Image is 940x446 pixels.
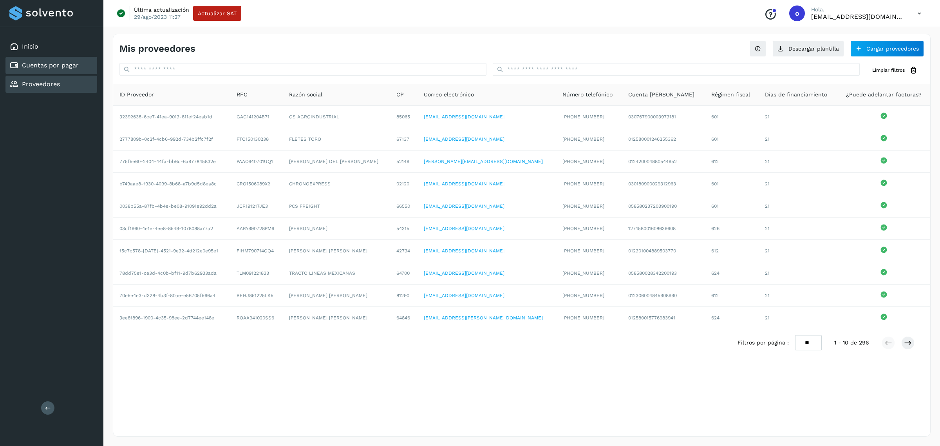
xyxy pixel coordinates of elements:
[289,91,322,99] span: Razón social
[765,91,827,99] span: Días de financiamiento
[390,218,418,240] td: 54315
[622,128,705,150] td: 012580001246255362
[230,195,283,218] td: JCR191217JE3
[872,67,905,74] span: Limpiar filtros
[390,173,418,195] td: 02120
[424,315,543,321] a: [EMAIL_ADDRESS][PERSON_NAME][DOMAIN_NAME]
[705,195,759,218] td: 601
[113,195,230,218] td: 0038b55a-87fb-4b4e-be08-91091e92dd2a
[390,195,418,218] td: 66550
[5,38,97,55] div: Inicio
[759,150,837,173] td: 21
[424,181,504,187] a: [EMAIL_ADDRESS][DOMAIN_NAME]
[562,159,604,164] span: [PHONE_NUMBER]
[562,248,604,254] span: [PHONE_NUMBER]
[237,91,248,99] span: RFC
[396,91,404,99] span: CP
[562,136,604,142] span: [PHONE_NUMBER]
[628,91,694,99] span: Cuenta [PERSON_NAME]
[866,63,924,78] button: Limpiar filtros
[562,226,604,231] span: [PHONE_NUMBER]
[738,339,789,347] span: Filtros por página :
[705,150,759,173] td: 612
[424,203,504,209] a: [EMAIL_ADDRESS][DOMAIN_NAME]
[622,150,705,173] td: 012420004880544952
[113,285,230,307] td: 70e5e4e3-d328-4b3f-80ae-e56705f566a4
[772,40,844,57] button: Descargar plantilla
[22,80,60,88] a: Proveedores
[113,307,230,329] td: 3ee8f896-1900-4c35-98ee-2d7744ee148e
[230,240,283,262] td: FIHM790714GQ4
[230,262,283,285] td: TLM091221833
[562,293,604,298] span: [PHONE_NUMBER]
[759,240,837,262] td: 21
[622,240,705,262] td: 012301004889503770
[283,128,390,150] td: FLETES TORO
[424,226,504,231] a: [EMAIL_ADDRESS][DOMAIN_NAME]
[705,128,759,150] td: 601
[424,270,504,276] a: [EMAIL_ADDRESS][DOMAIN_NAME]
[22,62,79,69] a: Cuentas por pagar
[850,40,924,57] button: Cargar proveedores
[390,128,418,150] td: 67137
[283,240,390,262] td: [PERSON_NAME] [PERSON_NAME]
[230,173,283,195] td: CRO1506089X2
[283,106,390,128] td: GS AGROINDUSTRIAL
[424,136,504,142] a: [EMAIL_ADDRESS][DOMAIN_NAME]
[705,307,759,329] td: 624
[759,307,837,329] td: 21
[424,159,543,164] a: [PERSON_NAME][EMAIL_ADDRESS][DOMAIN_NAME]
[113,173,230,195] td: b749aae8-f930-4099-8b68-a7b9d5d8ea8c
[230,285,283,307] td: BEHJ851225LK5
[562,270,604,276] span: [PHONE_NUMBER]
[424,91,474,99] span: Correo electrónico
[562,315,604,321] span: [PHONE_NUMBER]
[390,106,418,128] td: 85065
[113,106,230,128] td: 32392638-6ce7-41ea-9013-811ef24eab1d
[562,203,604,209] span: [PHONE_NUMBER]
[705,285,759,307] td: 612
[390,150,418,173] td: 52149
[283,173,390,195] td: CHRONOEXPRESS
[759,262,837,285] td: 21
[198,11,237,16] span: Actualizar SAT
[113,128,230,150] td: 2777809b-0c2f-4cb6-992d-734b2ffc7f2f
[113,262,230,285] td: 78dd75e1-ce3d-4c0b-bf11-9d7b62933ada
[811,6,905,13] p: Hola,
[705,106,759,128] td: 601
[22,43,38,50] a: Inicio
[283,262,390,285] td: TRACTO LINEAS MEXICANAS
[622,218,705,240] td: 127458001608639608
[622,195,705,218] td: 058580237203900190
[390,285,418,307] td: 81290
[283,218,390,240] td: [PERSON_NAME]
[759,195,837,218] td: 21
[283,285,390,307] td: [PERSON_NAME] [PERSON_NAME]
[562,181,604,187] span: [PHONE_NUMBER]
[193,6,241,21] button: Actualizar SAT
[113,218,230,240] td: 03cf1960-4e1e-4ee8-8549-1078088a77a2
[134,6,189,13] p: Última actualización
[622,106,705,128] td: 030767900003973181
[424,293,504,298] a: [EMAIL_ADDRESS][DOMAIN_NAME]
[622,285,705,307] td: 012306004845908990
[5,76,97,93] div: Proveedores
[230,150,283,173] td: PAAC640701UQ1
[759,218,837,240] td: 21
[705,173,759,195] td: 601
[562,114,604,120] span: [PHONE_NUMBER]
[113,240,230,262] td: f5c7c578-[DATE]-4521-9e32-4d212e0e95e1
[705,262,759,285] td: 624
[424,114,504,120] a: [EMAIL_ADDRESS][DOMAIN_NAME]
[230,128,283,150] td: FTO150130238
[390,307,418,329] td: 64846
[705,218,759,240] td: 626
[119,43,195,54] h4: Mis proveedores
[622,262,705,285] td: 058580028342200193
[113,150,230,173] td: 775f5e60-2404-44fa-bb6c-6a977845832e
[711,91,750,99] span: Régimen fiscal
[759,285,837,307] td: 21
[811,13,905,20] p: orlando@rfllogistics.com.mx
[834,339,869,347] span: 1 - 10 de 296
